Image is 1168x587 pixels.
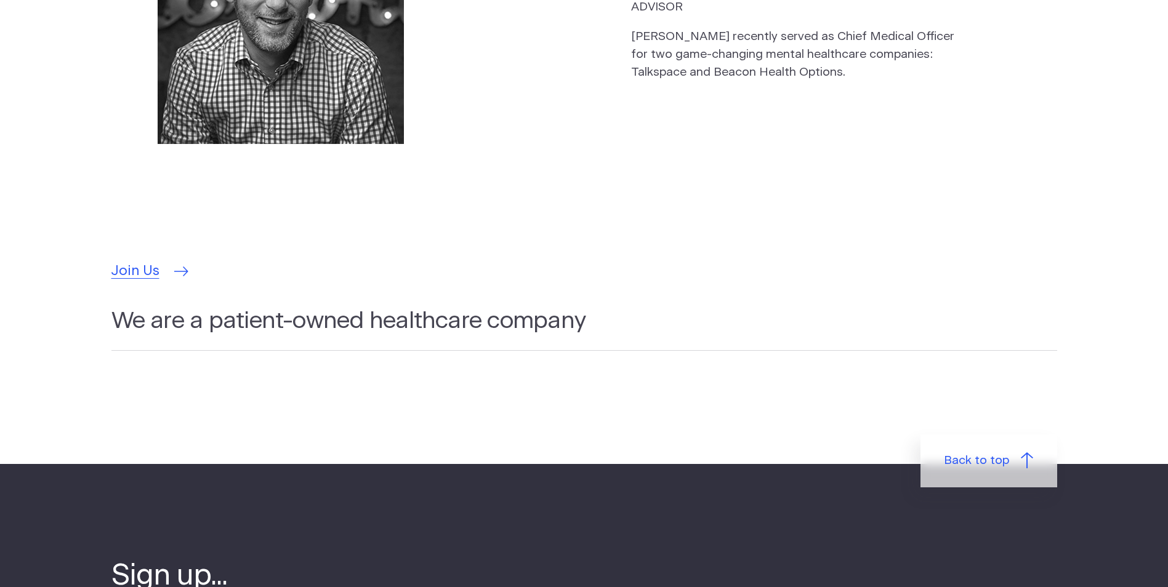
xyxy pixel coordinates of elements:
[111,261,185,282] a: Join Us
[111,305,1057,351] h2: We are a patient-owned healthcare company
[631,28,963,81] p: [PERSON_NAME] recently served as Chief Medical Officer for two game-changing mental healthcare co...
[944,452,1009,470] span: Back to top
[920,434,1057,487] a: Back to top
[111,261,159,282] span: Join Us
